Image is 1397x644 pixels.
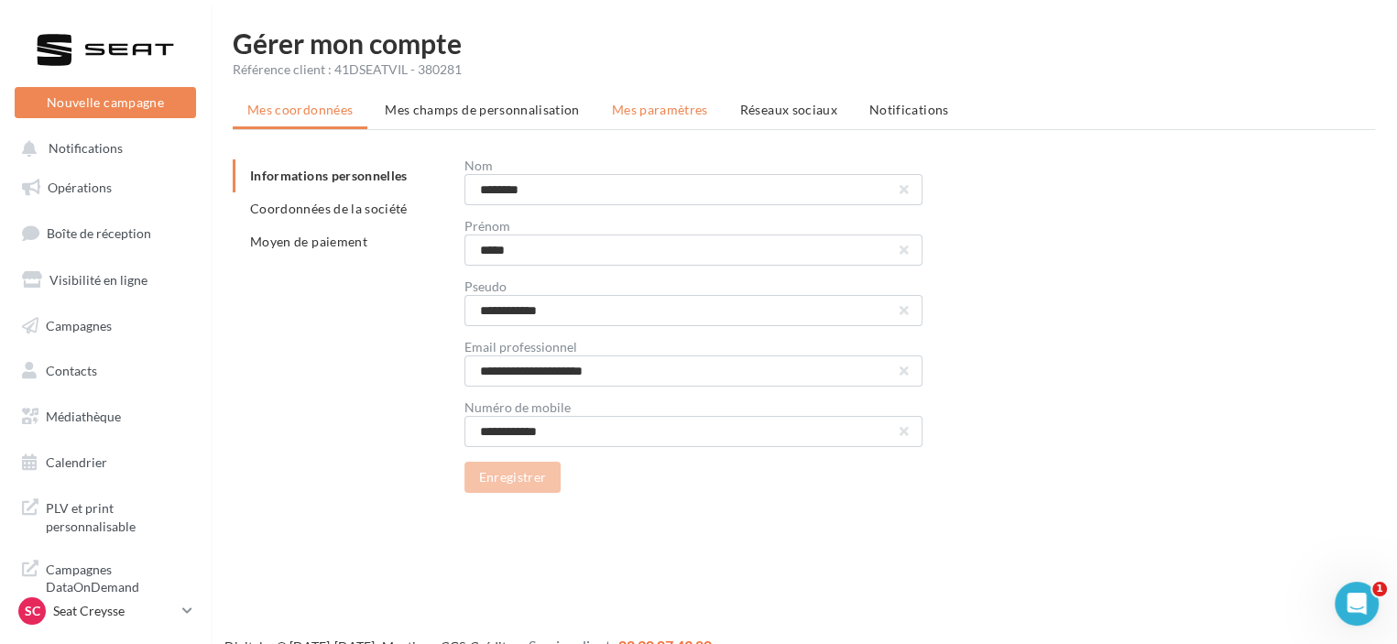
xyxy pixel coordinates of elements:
span: Boîte de réception [47,225,151,241]
span: Moyen de paiement [250,234,367,249]
iframe: Intercom live chat [1335,582,1379,626]
span: Coordonnées de la société [250,201,408,216]
span: Calendrier [46,454,107,470]
div: Email professionnel [464,341,922,354]
span: Campagnes [46,317,112,333]
span: Campagnes DataOnDemand [46,557,189,596]
a: PLV et print personnalisable [11,488,200,542]
a: Campagnes DataOnDemand [11,550,200,604]
button: Nouvelle campagne [15,87,196,118]
span: Notifications [49,141,123,157]
div: Nom [464,159,922,172]
a: Calendrier [11,443,200,482]
div: Prénom [464,220,922,233]
span: Médiathèque [46,409,121,424]
span: 1 [1372,582,1387,596]
a: Campagnes [11,307,200,345]
span: Notifications [869,102,949,117]
div: Pseudo [464,280,922,293]
a: Contacts [11,352,200,390]
a: Opérations [11,169,200,207]
div: Référence client : 41DSEATVIL - 380281 [233,60,1375,79]
span: Mes paramètres [612,102,708,117]
a: Boîte de réception [11,213,200,253]
span: Mes champs de personnalisation [385,102,580,117]
p: Seat Creysse [53,602,175,620]
h1: Gérer mon compte [233,29,1375,57]
span: Contacts [46,363,97,378]
div: Numéro de mobile [464,401,922,414]
a: SC Seat Creysse [15,594,196,628]
span: Opérations [48,180,112,195]
span: SC [25,602,40,620]
a: Visibilité en ligne [11,261,200,300]
span: PLV et print personnalisable [46,496,189,535]
span: Réseaux sociaux [740,102,837,117]
a: Médiathèque [11,398,200,436]
button: Enregistrer [464,462,562,493]
span: Visibilité en ligne [49,272,147,288]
